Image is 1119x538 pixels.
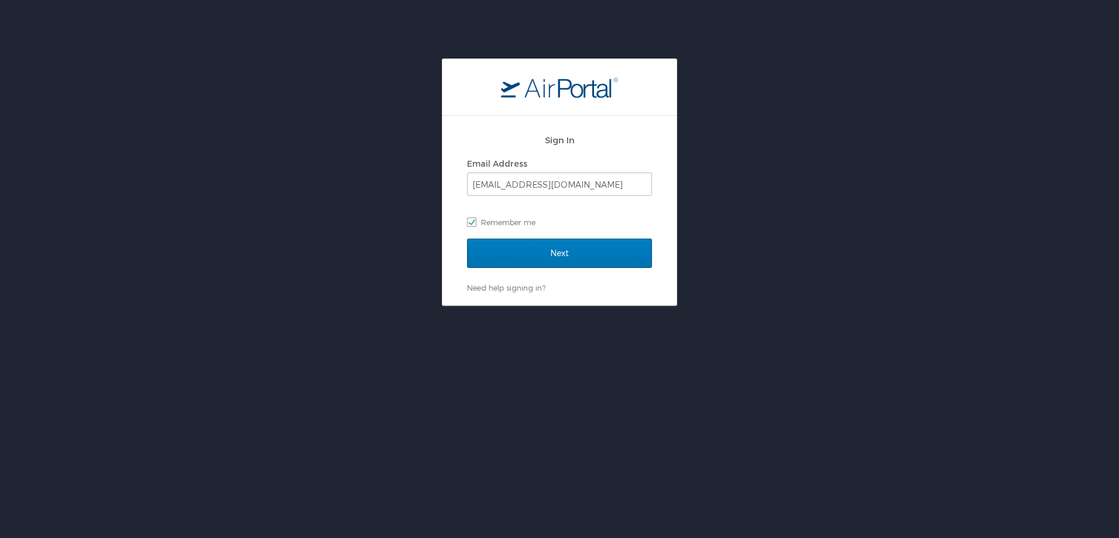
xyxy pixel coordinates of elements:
a: Need help signing in? [467,283,545,292]
h2: Sign In [467,133,652,147]
input: Next [467,239,652,268]
label: Email Address [467,158,527,168]
label: Remember me [467,213,652,231]
img: logo [501,77,618,98]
